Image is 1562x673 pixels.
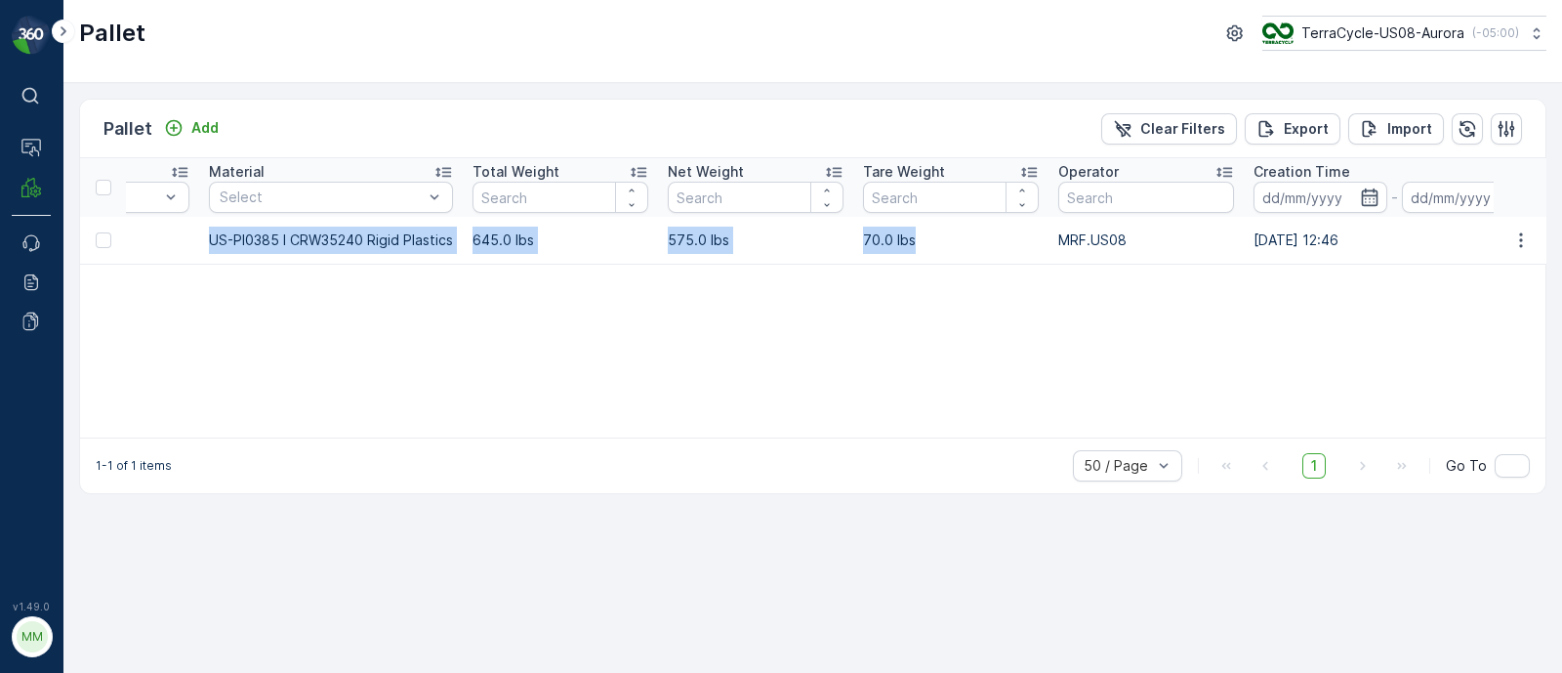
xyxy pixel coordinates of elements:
[1262,16,1546,51] button: TerraCycle-US08-Aurora(-05:00)
[1348,113,1444,145] button: Import
[156,116,226,140] button: Add
[1058,162,1119,182] p: Operator
[96,458,172,474] p: 1-1 of 1 items
[1472,25,1519,41] p: ( -05:00 )
[1262,22,1294,44] img: image_ci7OI47.png
[1387,119,1432,139] p: Import
[12,16,51,55] img: logo
[473,162,559,182] p: Total Weight
[1284,119,1329,139] p: Export
[1402,182,1536,213] input: dd/mm/yyyy
[1446,456,1487,476] span: Go To
[1058,182,1234,213] input: Search
[79,18,145,49] p: Pallet
[96,232,111,248] div: Toggle Row Selected
[1245,113,1340,145] button: Export
[1048,217,1244,264] td: MRF.US08
[220,188,423,207] p: Select
[103,115,152,143] p: Pallet
[209,162,265,182] p: Material
[1391,186,1398,209] p: -
[473,182,648,213] input: Search
[1101,113,1237,145] button: Clear Filters
[1140,119,1225,139] p: Clear Filters
[463,217,658,264] td: 645.0 lbs
[17,621,48,652] div: MM
[12,616,51,657] button: MM
[863,182,1039,213] input: Search
[853,217,1048,264] td: 70.0 lbs
[1302,453,1326,479] span: 1
[863,162,945,182] p: Tare Weight
[1244,217,1544,264] td: [DATE] 12:46
[199,217,463,264] td: US-PI0385 I CRW35240 Rigid Plastics
[668,162,744,182] p: Net Weight
[1254,162,1350,182] p: Creation Time
[1301,23,1464,43] p: TerraCycle-US08-Aurora
[12,601,51,612] span: v 1.49.0
[668,182,843,213] input: Search
[191,118,219,138] p: Add
[658,217,853,264] td: 575.0 lbs
[1254,182,1387,213] input: dd/mm/yyyy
